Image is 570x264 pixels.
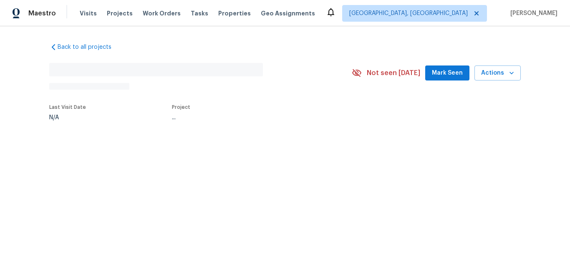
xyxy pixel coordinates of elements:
[349,9,468,18] span: [GEOGRAPHIC_DATA], [GEOGRAPHIC_DATA]
[107,9,133,18] span: Projects
[172,115,332,121] div: ...
[172,105,190,110] span: Project
[367,69,420,77] span: Not seen [DATE]
[28,9,56,18] span: Maestro
[425,65,469,81] button: Mark Seen
[191,10,208,16] span: Tasks
[474,65,521,81] button: Actions
[507,9,557,18] span: [PERSON_NAME]
[218,9,251,18] span: Properties
[143,9,181,18] span: Work Orders
[80,9,97,18] span: Visits
[261,9,315,18] span: Geo Assignments
[432,68,463,78] span: Mark Seen
[49,115,86,121] div: N/A
[481,68,514,78] span: Actions
[49,105,86,110] span: Last Visit Date
[49,43,129,51] a: Back to all projects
